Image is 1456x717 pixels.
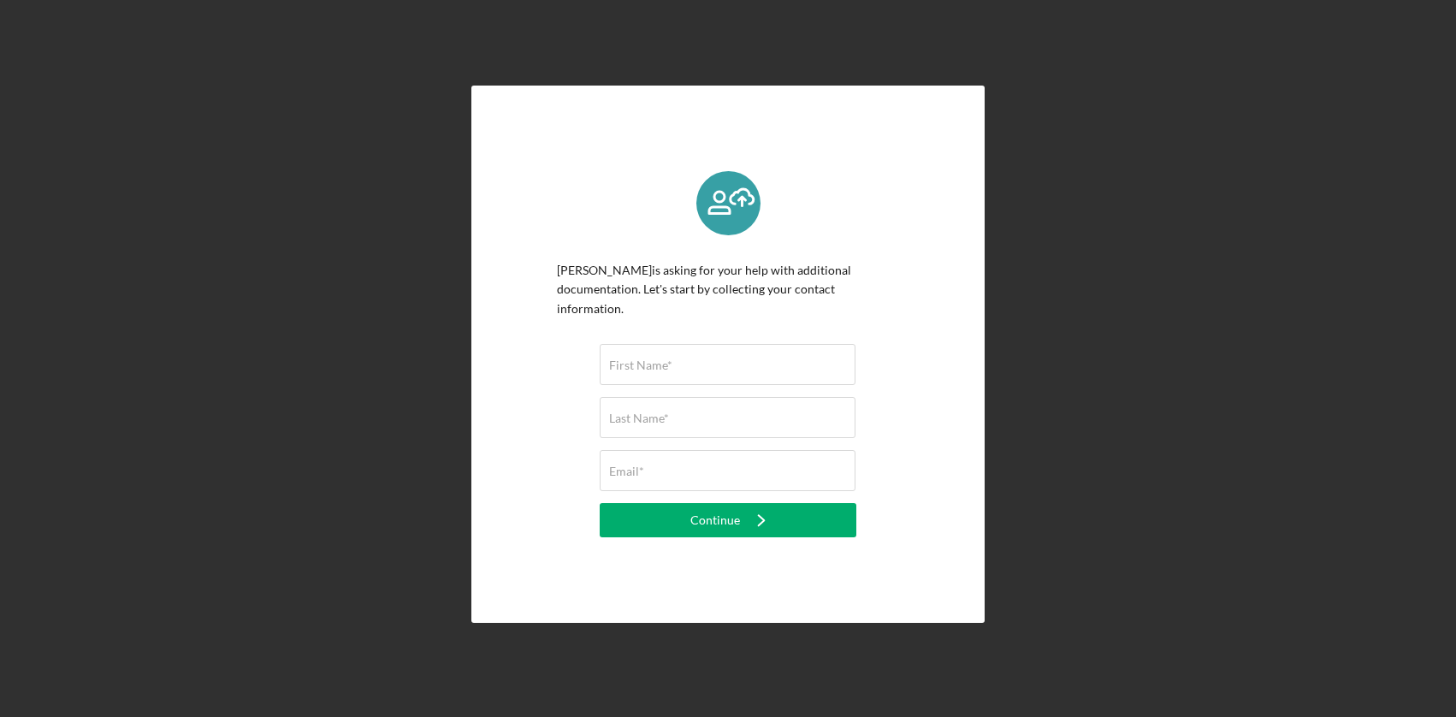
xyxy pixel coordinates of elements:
[690,503,740,537] div: Continue
[609,412,669,425] label: Last Name*
[557,261,899,318] p: [PERSON_NAME] is asking for your help with additional documentation. Let's start by collecting yo...
[609,358,672,372] label: First Name*
[600,503,856,537] button: Continue
[609,465,644,478] label: Email*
